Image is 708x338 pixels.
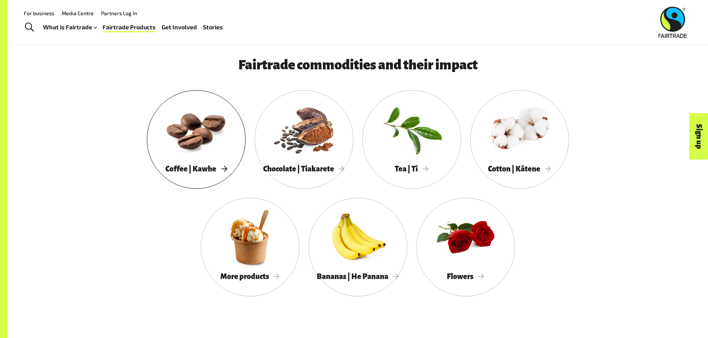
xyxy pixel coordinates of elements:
[362,90,461,189] a: Tea | Tī
[308,198,407,296] a: Bananas | He Panana
[103,22,156,33] a: Fairtrade Products
[263,165,345,173] span: Chocolate | Tiakarete
[416,198,515,296] a: Flowers
[203,22,223,33] a: Stories
[24,10,54,16] a: For business
[470,90,569,189] a: Cotton | Kātene
[395,165,429,173] span: Tea | Tī
[62,10,94,16] a: Media Centre
[147,90,246,189] a: Coffee | Kawhe
[488,165,551,173] span: Cotton | Kātene
[162,22,197,33] a: Get Involved
[101,10,137,16] a: Partners Log In
[220,272,280,280] span: More products
[447,272,484,280] span: Flowers
[201,198,300,296] a: More products
[165,165,227,173] span: Coffee | Kawhe
[659,7,687,38] img: Fairtrade Australia New Zealand logo
[255,90,353,189] a: Chocolate | Tiakarete
[317,272,399,280] span: Bananas | He Panana
[43,22,97,33] a: What is Fairtrade
[169,58,547,72] h3: Fairtrade commodities and their impact
[20,18,38,37] a: Toggle Search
